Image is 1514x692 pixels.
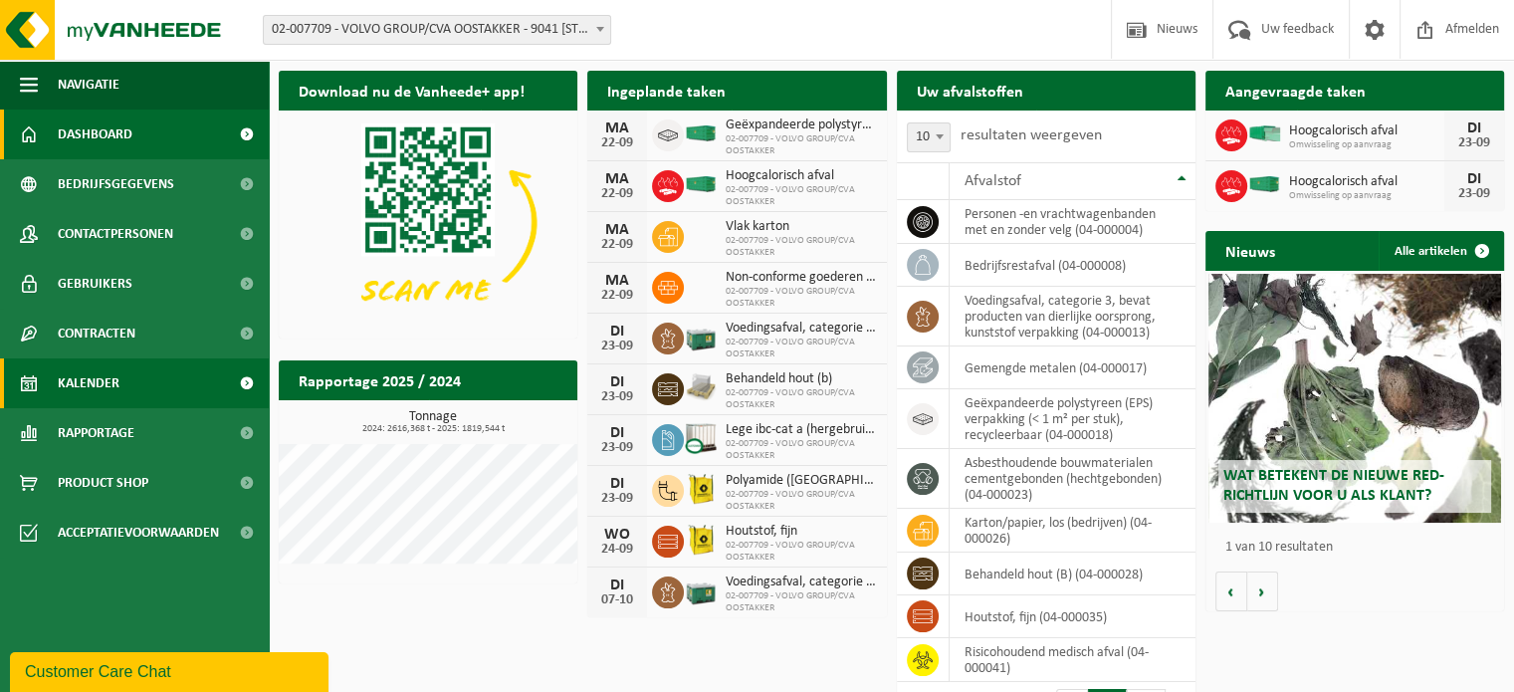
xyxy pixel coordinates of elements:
[950,553,1195,595] td: behandeld hout (B) (04-000028)
[1205,231,1295,270] h2: Nieuws
[726,438,876,462] span: 02-007709 - VOLVO GROUP/CVA OOSTAKKER
[1454,120,1494,136] div: DI
[597,593,637,607] div: 07-10
[597,222,637,238] div: MA
[684,472,718,506] img: LP-BB-01000-PPR-11
[726,540,876,564] span: 02-007709 - VOLVO GROUP/CVA OOSTAKKER
[726,371,876,387] span: Behandeld hout (b)
[264,16,610,44] span: 02-007709 - VOLVO GROUP/CVA OOSTAKKER - 9041 OOSTAKKER, SMALLEHEERWEG 31
[684,421,718,455] img: PB-IC-CU
[907,122,951,152] span: 10
[597,238,637,252] div: 22-09
[1215,572,1247,611] button: Vorige
[726,117,876,133] span: Geëxpandeerde polystyreen (eps) verpakking (< 1 m² per stuk), recycleerbaar
[597,340,637,353] div: 23-09
[10,648,332,692] iframe: chat widget
[597,120,637,136] div: MA
[279,111,577,335] img: Download de VHEPlus App
[950,200,1195,244] td: personen -en vrachtwagenbanden met en zonder velg (04-000004)
[597,390,637,404] div: 23-09
[684,370,718,404] img: LP-PA-00000-WDN-11
[961,127,1102,143] label: resultaten weergeven
[908,123,950,151] span: 10
[726,473,876,489] span: Polyamide ([GEOGRAPHIC_DATA])
[58,60,119,110] span: Navigatie
[58,259,132,309] span: Gebruikers
[1247,175,1281,193] img: HK-XC-40-GN-00
[263,15,611,45] span: 02-007709 - VOLVO GROUP/CVA OOSTAKKER - 9041 OOSTAKKER, SMALLEHEERWEG 31
[597,425,637,441] div: DI
[58,458,148,508] span: Product Shop
[1247,124,1281,142] img: HK-XP-30-GN-00
[58,508,219,558] span: Acceptatievoorwaarden
[597,273,637,289] div: MA
[597,441,637,455] div: 23-09
[726,590,876,614] span: 02-007709 - VOLVO GROUP/CVA OOSTAKKER
[726,219,876,235] span: Vlak karton
[597,577,637,593] div: DI
[950,287,1195,346] td: voedingsafval, categorie 3, bevat producten van dierlijke oorsprong, kunststof verpakking (04-000...
[597,187,637,201] div: 22-09
[726,337,876,360] span: 02-007709 - VOLVO GROUP/CVA OOSTAKKER
[726,168,876,184] span: Hoogcalorisch afval
[950,595,1195,638] td: houtstof, fijn (04-000035)
[684,574,718,607] img: PB-LB-0680-HPE-GN-01
[597,171,637,187] div: MA
[1208,274,1501,523] a: Wat betekent de nieuwe RED-richtlijn voor u als klant?
[58,209,173,259] span: Contactpersonen
[279,71,544,110] h2: Download nu de Vanheede+ app!
[1454,187,1494,201] div: 23-09
[597,543,637,557] div: 24-09
[726,422,876,438] span: Lege ibc-cat a (hergebruik na wassen, 1e keuze, als nieuw)
[597,374,637,390] div: DI
[58,159,174,209] span: Bedrijfsgegevens
[289,410,577,434] h3: Tonnage
[950,244,1195,287] td: bedrijfsrestafval (04-000008)
[597,476,637,492] div: DI
[726,184,876,208] span: 02-007709 - VOLVO GROUP/CVA OOSTAKKER
[726,524,876,540] span: Houtstof, fijn
[1247,572,1278,611] button: Volgende
[597,136,637,150] div: 22-09
[597,324,637,340] div: DI
[897,71,1043,110] h2: Uw afvalstoffen
[950,389,1195,449] td: geëxpandeerde polystyreen (EPS) verpakking (< 1 m² per stuk), recycleerbaar (04-000018)
[289,424,577,434] span: 2024: 2616,368 t - 2025: 1819,544 t
[726,387,876,411] span: 02-007709 - VOLVO GROUP/CVA OOSTAKKER
[1289,174,1444,190] span: Hoogcalorisch afval
[726,575,876,590] span: Voedingsafval, categorie 3, bevat producten van dierlijke oorsprong, kunststof v...
[950,449,1195,509] td: asbesthoudende bouwmaterialen cementgebonden (hechtgebonden) (04-000023)
[597,289,637,303] div: 22-09
[726,321,876,337] span: Voedingsafval, categorie 3, bevat producten van dierlijke oorsprong, kunststof v...
[58,110,132,159] span: Dashboard
[429,399,575,439] a: Bekijk rapportage
[950,346,1195,389] td: gemengde metalen (04-000017)
[1289,123,1444,139] span: Hoogcalorisch afval
[726,489,876,513] span: 02-007709 - VOLVO GROUP/CVA OOSTAKKER
[726,270,876,286] span: Non-conforme goederen ex. automobiel
[58,408,134,458] span: Rapportage
[1223,468,1444,503] span: Wat betekent de nieuwe RED-richtlijn voor u als klant?
[950,638,1195,682] td: risicohoudend medisch afval (04-000041)
[1379,231,1502,271] a: Alle artikelen
[1205,71,1386,110] h2: Aangevraagde taken
[58,358,119,408] span: Kalender
[58,309,135,358] span: Contracten
[684,320,718,353] img: PB-LB-0680-HPE-GN-01
[587,71,746,110] h2: Ingeplande taken
[1454,136,1494,150] div: 23-09
[965,173,1021,189] span: Afvalstof
[597,527,637,543] div: WO
[1289,139,1444,151] span: Omwisseling op aanvraag
[1289,190,1444,202] span: Omwisseling op aanvraag
[597,492,637,506] div: 23-09
[1454,171,1494,187] div: DI
[726,133,876,157] span: 02-007709 - VOLVO GROUP/CVA OOSTAKKER
[684,523,718,557] img: LP-BB-01000-PPR-11
[950,509,1195,553] td: karton/papier, los (bedrijven) (04-000026)
[726,235,876,259] span: 02-007709 - VOLVO GROUP/CVA OOSTAKKER
[684,175,718,193] img: HK-XC-40-GN-00
[684,124,718,142] img: HK-XC-40-GN-00
[279,360,481,399] h2: Rapportage 2025 / 2024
